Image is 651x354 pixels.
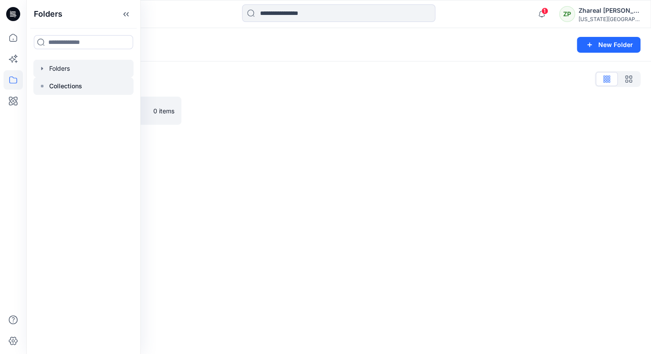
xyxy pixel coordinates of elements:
[541,7,548,14] span: 1
[579,16,640,22] div: [US_STATE][GEOGRAPHIC_DATA]...
[49,81,82,91] p: Collections
[153,106,174,116] p: 0 items
[579,5,640,16] div: Zhareal [PERSON_NAME]
[577,37,640,53] button: New Folder
[559,6,575,22] div: ZP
